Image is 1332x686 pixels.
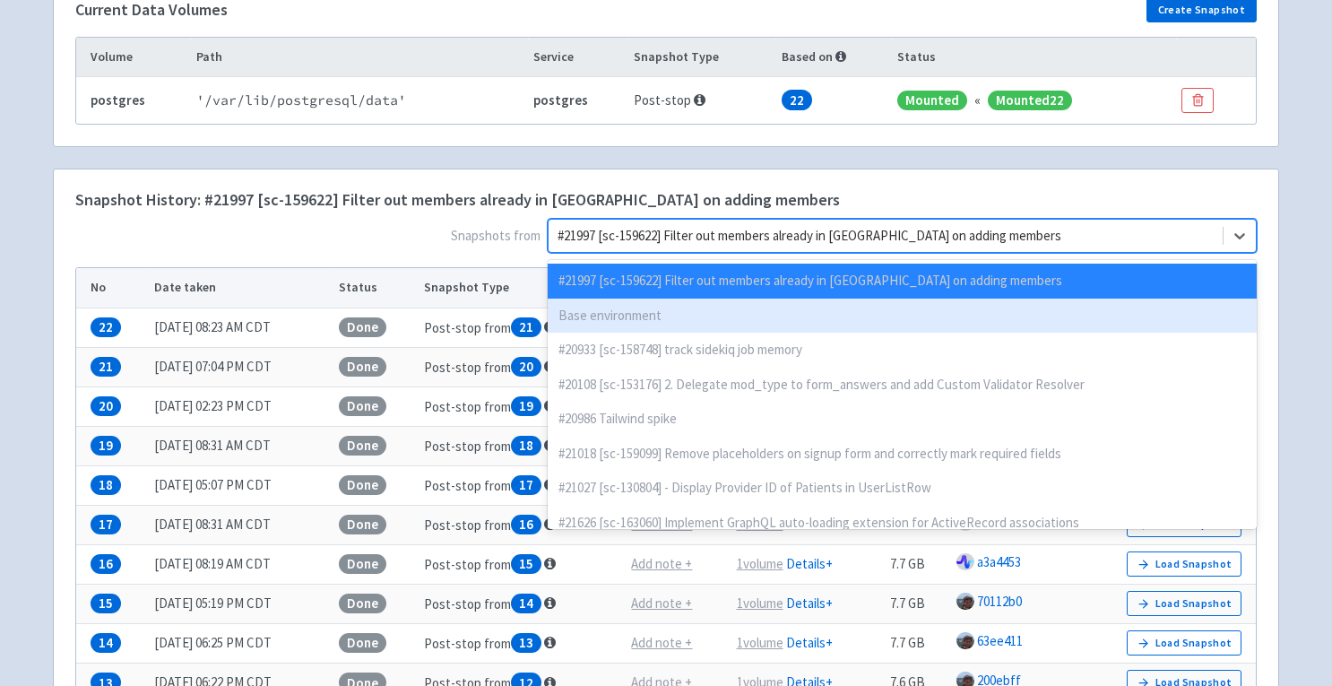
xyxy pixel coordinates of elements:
a: Details+ [786,634,833,651]
u: Add note + [631,634,692,651]
span: 17 [91,515,121,535]
td: [DATE] 05:19 PM CDT [149,584,333,623]
td: Post-stop from [418,584,623,623]
div: #20933 [sc-158748] track sidekiq job memory [548,333,1257,368]
span: Done [339,357,386,378]
span: Done [339,436,386,456]
a: 70112b0 [977,593,1022,610]
th: Volume [76,38,190,77]
td: Post-stop from [418,308,623,347]
th: Snapshot Type [418,268,623,308]
button: Load Snapshot [1127,630,1241,656]
th: Date taken [149,268,333,308]
div: #21626 [sc-163060] Implement GraphQL auto-loading extension for ActiveRecord associations [548,506,1257,541]
span: Mounted 22 [988,91,1072,111]
th: Status [333,268,418,308]
u: 1 volume [737,555,783,572]
a: e16e769 [977,514,1023,531]
td: [DATE] 08:23 AM CDT [149,308,333,347]
a: a3a4453 [977,553,1021,570]
td: [DATE] 07:04 PM CDT [149,347,333,386]
span: 20 [511,357,541,378]
u: Add note + [631,555,692,572]
td: Post-stop from [418,465,623,505]
td: Post-stop from [418,426,623,465]
button: Load Snapshot [1127,551,1241,577]
h4: Current Data Volumes [75,1,228,19]
span: Post-stop [634,91,705,109]
u: Add note + [631,595,692,612]
span: 22 [782,90,812,110]
span: 13 [511,633,541,654]
th: Snapshot Type [628,38,775,77]
span: 14 [511,594,541,614]
div: #20108 [sc-153176] 2. Delegate mod_type to form_answers and add Custom Validator Resolver [548,368,1257,403]
td: [DATE] 08:31 AM CDT [149,505,333,544]
td: 7.7 GB [885,584,951,623]
span: Done [339,633,386,654]
button: Load Snapshot [1127,591,1241,616]
th: Service [528,38,629,77]
div: Base environment [548,299,1257,334]
b: postgres [533,91,588,109]
td: Post-stop from [418,505,623,544]
td: Post-stop from [418,347,623,386]
a: Details+ [786,555,833,572]
th: Status [892,38,1176,77]
span: Done [339,396,386,417]
h4: Snapshot History: #21997 [sc-159622] Filter out members already in [GEOGRAPHIC_DATA] on adding me... [75,191,840,209]
span: 18 [91,475,121,496]
span: 15 [91,594,121,614]
span: Done [339,554,386,575]
span: 21 [511,317,541,338]
td: 7.7 GB [885,623,951,663]
u: 1 volume [737,516,783,533]
span: 14 [91,633,121,654]
td: Post-stop from [418,623,623,663]
div: #21997 [sc-159622] Filter out members already in [GEOGRAPHIC_DATA] on adding members [548,264,1257,299]
span: Mounted [897,91,967,111]
td: [DATE] 08:19 AM CDT [149,544,333,584]
span: Done [339,594,386,614]
div: #20986 Tailwind spike [548,402,1257,437]
span: 16 [511,515,541,535]
a: Details+ [786,595,833,612]
u: 1 volume [737,595,783,612]
td: [DATE] 05:07 PM CDT [149,465,333,505]
u: Add note + [631,516,692,533]
span: Snapshots from [75,219,1257,260]
div: #21018 [sc-159099] Remove placeholders on signup form and correctly mark required fields [548,437,1257,472]
th: No [76,268,149,308]
td: Post-stop from [418,386,623,426]
u: 1 volume [737,634,783,651]
td: [DATE] 02:23 PM CDT [149,386,333,426]
span: Done [339,317,386,338]
span: 16 [91,554,121,575]
span: Done [339,515,386,535]
a: 63ee411 [977,632,1023,649]
span: 15 [511,554,541,575]
th: Based on [775,38,891,77]
span: 18 [511,436,541,456]
span: Done [339,475,386,496]
td: [DATE] 08:31 AM CDT [149,426,333,465]
b: postgres [91,91,145,109]
span: 21 [91,357,121,378]
span: 19 [91,436,121,456]
td: Post-stop from [418,544,623,584]
td: 7.7 GB [885,544,951,584]
span: 22 [91,317,121,338]
div: #21027 [sc-130804] - Display Provider ID of Patients in UserListRow [548,471,1257,506]
div: « [974,91,981,111]
td: [DATE] 06:25 PM CDT [149,623,333,663]
th: Path [190,38,527,77]
td: ' /var/lib/postgresql/data ' [190,77,527,124]
a: Details+ [786,516,833,533]
span: 19 [511,396,541,417]
span: 17 [511,475,541,496]
span: 20 [91,396,121,417]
